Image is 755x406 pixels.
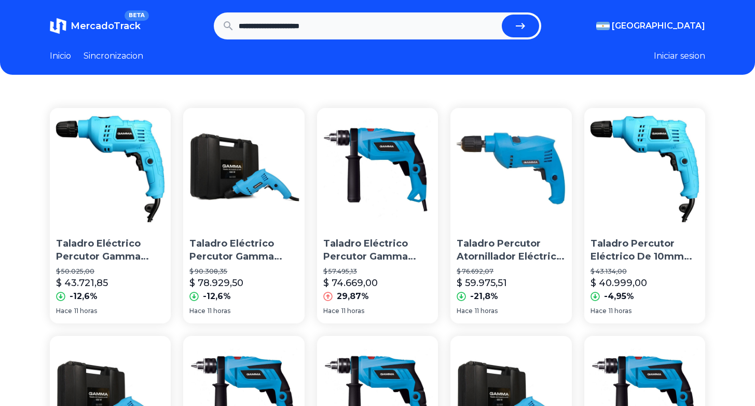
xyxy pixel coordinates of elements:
[50,108,171,229] img: Taladro Eléctrico Percutor Gamma G1905 3000rpm 60hz 650w Celeste 220v
[125,10,149,21] span: BETA
[609,307,632,315] span: 11 horas
[189,267,298,276] p: $ 90.308,35
[450,108,571,323] a: Taladro Percutor Atornillador Eléctrico De 10mm Gamma G1901 650w 220v 60hzTaladro Percutor Atorni...
[475,307,498,315] span: 11 horas
[591,276,647,290] p: $ 40.999,00
[591,307,607,315] span: Hace
[208,307,230,315] span: 11 horas
[584,108,705,229] img: Taladro Percutor Eléctrico De 10mm Gamma G1905 650w + Accesorio 220v 60hz
[70,290,98,303] p: -12,6%
[84,50,143,62] a: Sincronizacion
[74,307,97,315] span: 11 horas
[596,22,610,30] img: Argentina
[584,108,705,323] a: Taladro Percutor Eléctrico De 10mm Gamma G1905 650w + Accesorio 220v 60hzTaladro Percutor Eléctri...
[189,237,298,263] p: Taladro Eléctrico Percutor Gamma G1901k 3000rpm 50hz 650w [PERSON_NAME] 220v
[189,276,243,290] p: $ 78.929,50
[56,237,164,263] p: Taladro Eléctrico Percutor Gamma G1905 3000rpm 60hz 650w [PERSON_NAME] 220v
[323,237,432,263] p: Taladro Eléctrico Percutor Gamma G1904 2900rpm 50hz 710w [PERSON_NAME] 220v
[323,267,432,276] p: $ 57.495,13
[56,276,108,290] p: $ 43.721,85
[56,267,164,276] p: $ 50.025,00
[203,290,231,303] p: -12,6%
[591,237,699,263] p: Taladro Percutor Eléctrico De 10mm Gamma G1905 650w + Accesorio 220v 60hz
[604,290,634,303] p: -4,95%
[470,290,498,303] p: -21,8%
[189,307,205,315] span: Hace
[457,237,565,263] p: Taladro Percutor Atornillador Eléctrico De 10mm Gamma G1901 650w 220v 60hz
[450,108,571,229] img: Taladro Percutor Atornillador Eléctrico De 10mm Gamma G1901 650w 220v 60hz
[71,20,141,32] span: MercadoTrack
[50,18,141,34] a: MercadoTrackBETA
[317,108,438,323] a: Taladro Eléctrico Percutor Gamma G1904 2900rpm 50hz 710w Celeste 220vTaladro Eléctrico Percutor G...
[457,307,473,315] span: Hace
[183,108,304,229] img: Taladro Eléctrico Percutor Gamma G1901k 3000rpm 50hz 650w Celeste 220v
[317,108,438,229] img: Taladro Eléctrico Percutor Gamma G1904 2900rpm 50hz 710w Celeste 220v
[341,307,364,315] span: 11 horas
[337,290,369,303] p: 29,87%
[654,50,705,62] button: Iniciar sesion
[591,267,699,276] p: $ 43.134,00
[50,50,71,62] a: Inicio
[56,307,72,315] span: Hace
[50,18,66,34] img: MercadoTrack
[612,20,705,32] span: [GEOGRAPHIC_DATA]
[183,108,304,323] a: Taladro Eléctrico Percutor Gamma G1901k 3000rpm 50hz 650w Celeste 220vTaladro Eléctrico Percutor ...
[50,108,171,323] a: Taladro Eléctrico Percutor Gamma G1905 3000rpm 60hz 650w Celeste 220vTaladro Eléctrico Percutor G...
[323,307,339,315] span: Hace
[596,20,705,32] button: [GEOGRAPHIC_DATA]
[457,276,507,290] p: $ 59.975,51
[323,276,378,290] p: $ 74.669,00
[457,267,565,276] p: $ 76.692,07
